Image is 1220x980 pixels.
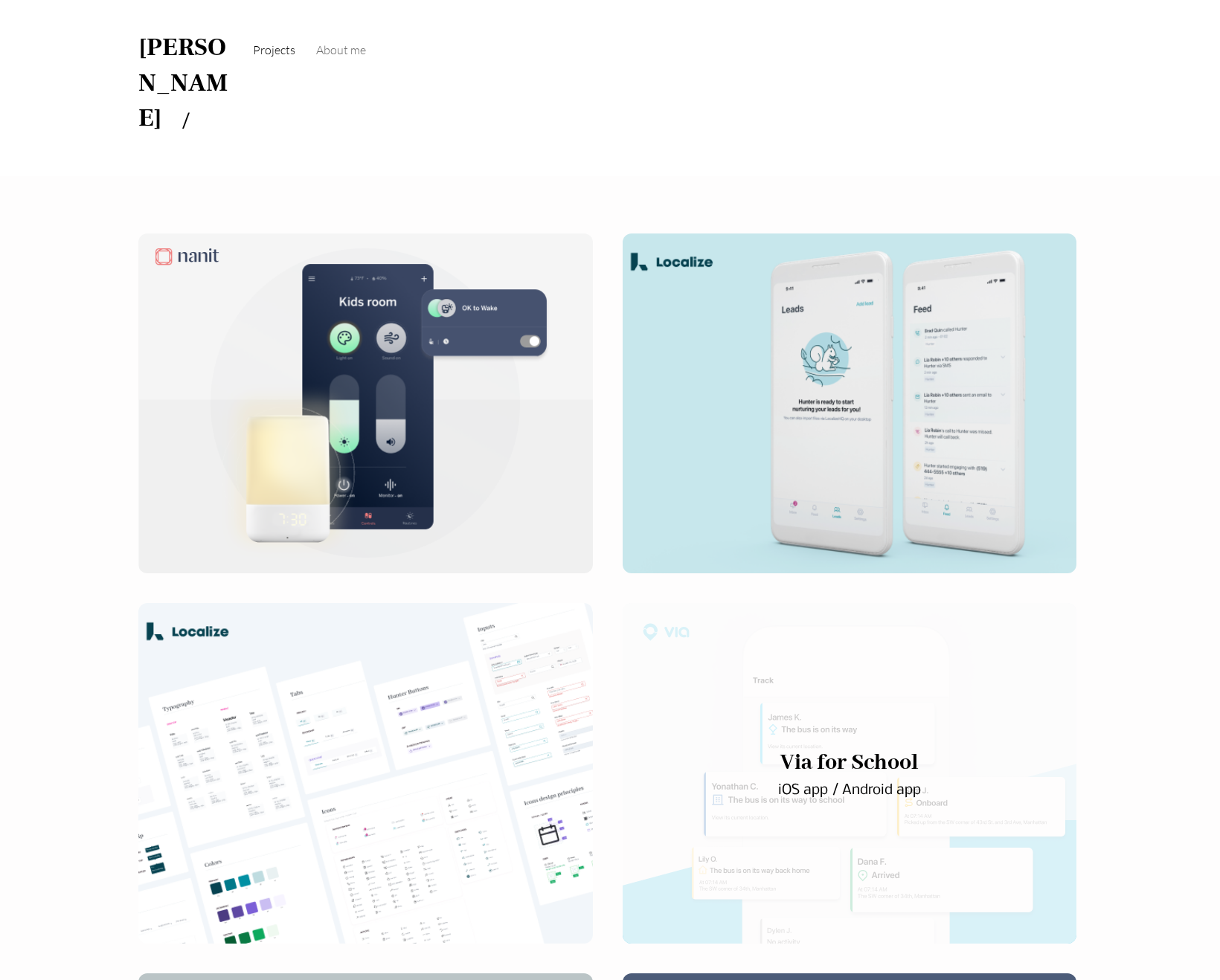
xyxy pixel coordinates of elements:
[316,42,366,57] span: About me
[138,30,228,134] a: [PERSON_NAME]
[245,25,975,75] nav: Site
[309,25,373,75] a: About me
[182,111,190,132] span: /
[162,104,190,135] a: /
[253,42,295,57] span: Projects
[245,25,303,75] a: Projects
